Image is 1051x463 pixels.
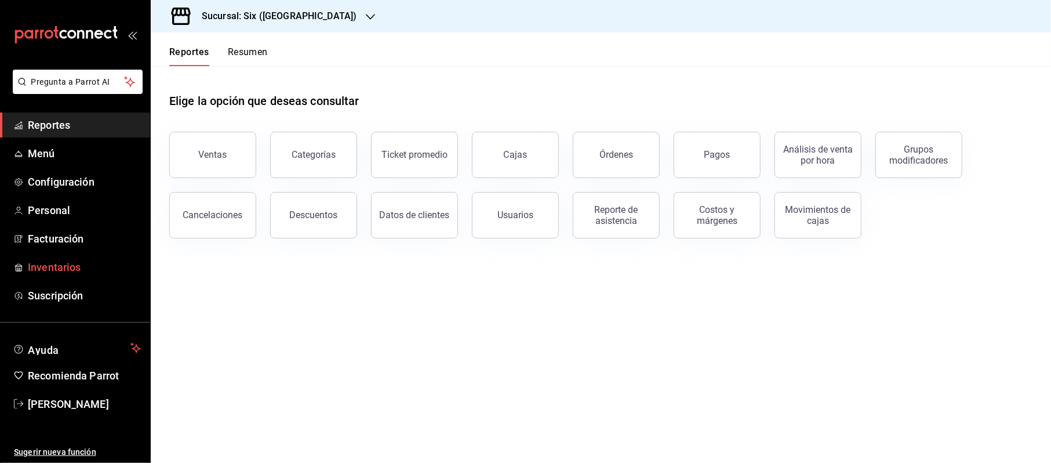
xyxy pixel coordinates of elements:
[782,144,854,166] div: Análisis de venta por hora
[128,30,137,39] button: open_drawer_menu
[28,231,141,247] span: Facturación
[883,144,955,166] div: Grupos modificadores
[371,192,458,238] button: Datos de clientes
[774,192,861,238] button: Movimientos de cajas
[228,46,268,66] button: Resumen
[573,192,660,238] button: Reporte de asistencia
[573,132,660,178] button: Órdenes
[169,46,209,66] button: Reportes
[681,204,753,226] div: Costos y márgenes
[28,259,141,275] span: Inventarios
[270,192,357,238] button: Descuentos
[28,117,141,133] span: Reportes
[169,92,359,110] h1: Elige la opción que deseas consultar
[381,149,448,160] div: Ticket promedio
[199,149,227,160] div: Ventas
[774,132,861,178] button: Análisis de venta por hora
[380,209,450,220] div: Datos de clientes
[28,396,141,412] span: [PERSON_NAME]
[169,192,256,238] button: Cancelaciones
[183,209,243,220] div: Cancelaciones
[290,209,338,220] div: Descuentos
[782,204,854,226] div: Movimientos de cajas
[674,132,761,178] button: Pagos
[28,368,141,384] span: Recomienda Parrot
[14,446,141,458] span: Sugerir nueva función
[28,288,141,303] span: Suscripción
[497,209,533,220] div: Usuarios
[472,132,559,178] a: Cajas
[13,70,143,94] button: Pregunta a Parrot AI
[270,132,357,178] button: Categorías
[371,132,458,178] button: Ticket promedio
[169,46,268,66] div: navigation tabs
[28,174,141,190] span: Configuración
[704,149,730,160] div: Pagos
[192,9,357,23] h3: Sucursal: Six ([GEOGRAPHIC_DATA])
[472,192,559,238] button: Usuarios
[28,146,141,161] span: Menú
[504,148,528,162] div: Cajas
[674,192,761,238] button: Costos y márgenes
[169,132,256,178] button: Ventas
[599,149,633,160] div: Órdenes
[580,204,652,226] div: Reporte de asistencia
[28,202,141,218] span: Personal
[8,84,143,96] a: Pregunta a Parrot AI
[875,132,962,178] button: Grupos modificadores
[28,341,126,355] span: Ayuda
[292,149,336,160] div: Categorías
[31,76,125,88] span: Pregunta a Parrot AI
